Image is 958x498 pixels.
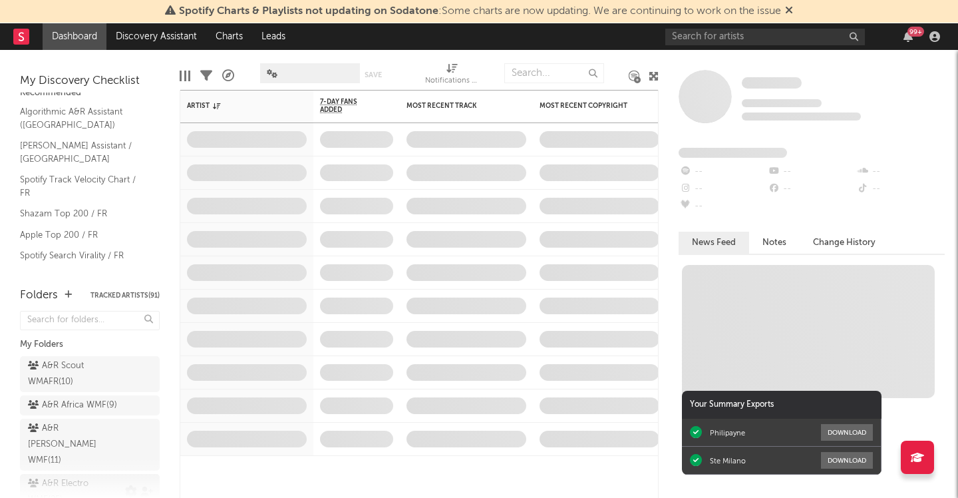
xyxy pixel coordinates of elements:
[90,292,160,299] button: Tracked Artists(91)
[425,57,478,95] div: Notifications (Artist)
[679,148,787,158] span: Fans Added by Platform
[206,23,252,50] a: Charts
[200,57,212,95] div: Filters
[425,73,478,89] div: Notifications (Artist)
[856,163,945,180] div: --
[856,180,945,198] div: --
[767,163,856,180] div: --
[903,31,913,42] button: 99+
[821,424,873,441] button: Download
[20,228,146,242] a: Apple Top 200 / FR
[742,99,822,107] span: Tracking Since: [DATE]
[20,337,160,353] div: My Folders
[20,395,160,415] a: A&R Africa WMF(9)
[20,206,146,221] a: Shazam Top 200 / FR
[749,232,800,254] button: Notes
[106,23,206,50] a: Discovery Assistant
[406,102,506,110] div: Most Recent Track
[28,358,122,390] div: A&R Scout WMAFR ( 10 )
[710,456,746,465] div: Ste Milano
[800,232,889,254] button: Change History
[20,288,58,304] div: Folders
[20,138,146,166] a: [PERSON_NAME] Assistant / [GEOGRAPHIC_DATA]
[785,6,793,17] span: Dismiss
[252,23,295,50] a: Leads
[679,232,749,254] button: News Feed
[20,73,160,89] div: My Discovery Checklist
[742,113,861,121] span: 0 fans last week
[821,452,873,469] button: Download
[20,105,146,132] a: Algorithmic A&R Assistant ([GEOGRAPHIC_DATA])
[179,6,438,17] span: Spotify Charts & Playlists not updating on Sodatone
[20,356,160,392] a: A&R Scout WMAFR(10)
[504,63,604,83] input: Search...
[710,428,745,437] div: Philipayne
[907,27,924,37] div: 99 +
[187,102,287,110] div: Artist
[43,23,106,50] a: Dashboard
[365,71,382,79] button: Save
[20,311,160,330] input: Search for folders...
[679,198,767,215] div: --
[679,180,767,198] div: --
[682,391,881,419] div: Your Summary Exports
[20,85,160,101] div: Recommended
[222,57,234,95] div: A&R Pipeline
[665,29,865,45] input: Search for artists
[20,248,146,263] a: Spotify Search Virality / FR
[28,421,122,469] div: A&R [PERSON_NAME] WMF ( 11 )
[320,98,373,114] span: 7-Day Fans Added
[20,419,160,471] a: A&R [PERSON_NAME] WMF(11)
[767,180,856,198] div: --
[180,57,190,95] div: Edit Columns
[179,6,781,17] span: : Some charts are now updating. We are continuing to work on the issue
[20,172,146,200] a: Spotify Track Velocity Chart / FR
[742,77,802,89] span: Some Artist
[742,77,802,90] a: Some Artist
[28,397,117,413] div: A&R Africa WMF ( 9 )
[540,102,639,110] div: Most Recent Copyright
[679,163,767,180] div: --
